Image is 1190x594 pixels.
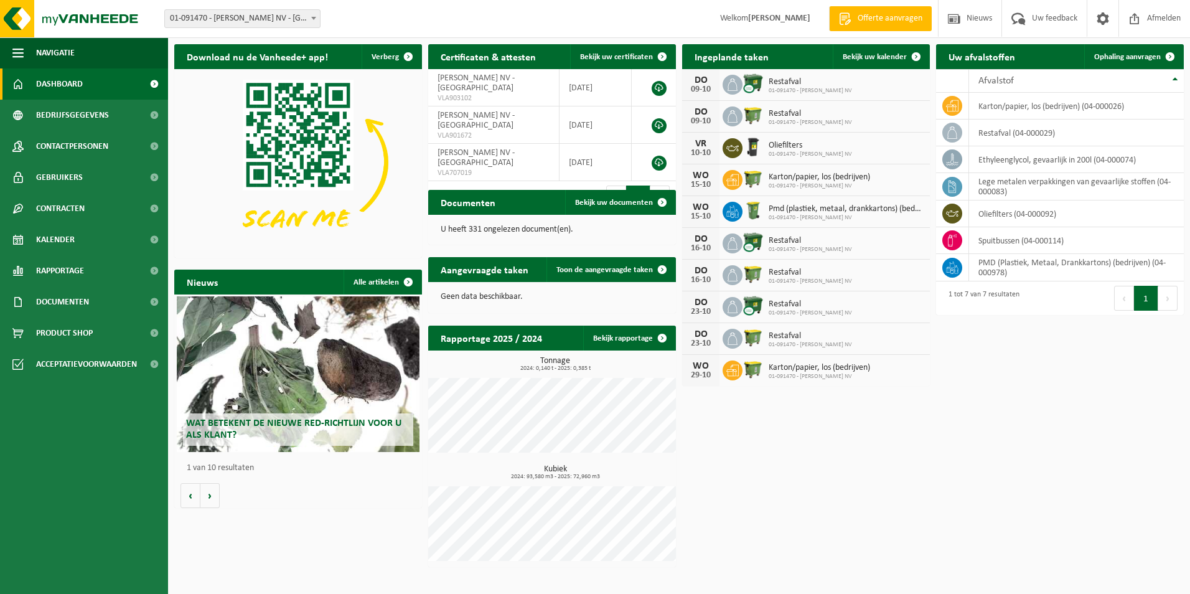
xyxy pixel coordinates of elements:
span: 2024: 0,140 t - 2025: 0,385 t [434,365,676,372]
span: Contactpersonen [36,131,108,162]
div: DO [688,329,713,339]
a: Alle artikelen [344,270,421,295]
span: Kalender [36,224,75,255]
span: 01-091470 - [PERSON_NAME] NV [769,182,870,190]
div: DO [688,298,713,308]
img: WB-1100-CU [743,295,764,316]
h2: Download nu de Vanheede+ app! [174,44,340,68]
p: Geen data beschikbaar. [441,293,663,301]
a: Bekijk uw documenten [565,190,675,215]
button: Vorige [180,483,200,508]
a: Wat betekent de nieuwe RED-richtlijn voor u als klant? [177,296,419,452]
div: 10-10 [688,149,713,158]
div: WO [688,171,713,181]
button: Volgende [200,483,220,508]
span: Gebruikers [36,162,83,193]
h2: Certificaten & attesten [428,44,548,68]
span: 01-091470 - [PERSON_NAME] NV [769,214,924,222]
span: 01-091470 - [PERSON_NAME] NV [769,151,852,158]
img: WB-1100-HPE-GN-50 [743,168,764,189]
h2: Nieuws [174,270,230,294]
img: Download de VHEPlus App [174,69,422,255]
span: Documenten [36,286,89,318]
span: 01-091470 - MYLLE H. NV - BELLEGEM [165,10,320,27]
span: 01-091470 - [PERSON_NAME] NV [769,87,852,95]
a: Toon de aangevraagde taken [546,257,675,282]
h3: Kubiek [434,465,676,480]
div: 15-10 [688,181,713,189]
div: 29-10 [688,371,713,380]
h2: Aangevraagde taken [428,257,541,281]
span: Acceptatievoorwaarden [36,349,137,380]
td: oliefilters (04-000092) [969,200,1184,227]
td: restafval (04-000029) [969,120,1184,146]
a: Bekijk uw certificaten [570,44,675,69]
span: Bedrijfsgegevens [36,100,109,131]
img: WB-1100-CU [743,73,764,94]
span: Afvalstof [978,76,1014,86]
img: WB-1100-HPE-GN-50 [743,359,764,380]
img: WB-1100-HPE-GN-50 [743,263,764,285]
span: Toon de aangevraagde taken [556,266,653,274]
button: Next [1158,286,1178,311]
td: ethyleenglycol, gevaarlijk in 200l (04-000074) [969,146,1184,173]
div: 09-10 [688,85,713,94]
span: Bekijk uw documenten [575,199,653,207]
div: 09-10 [688,117,713,126]
a: Ophaling aanvragen [1084,44,1183,69]
button: Verberg [362,44,421,69]
button: 1 [1134,286,1158,311]
a: Offerte aanvragen [829,6,932,31]
div: VR [688,139,713,149]
span: Restafval [769,331,852,341]
span: 01-091470 - MYLLE H. NV - BELLEGEM [164,9,321,28]
div: 23-10 [688,339,713,348]
div: 16-10 [688,244,713,253]
span: Oliefilters [769,141,852,151]
img: WB-1100-HPE-GN-50 [743,327,764,348]
p: 1 van 10 resultaten [187,464,416,473]
div: 23-10 [688,308,713,316]
a: Bekijk uw kalender [833,44,929,69]
div: 1 tot 7 van 7 resultaten [942,285,1019,312]
span: VLA901672 [438,131,550,141]
td: [DATE] [560,69,632,106]
strong: [PERSON_NAME] [748,14,810,23]
div: WO [688,361,713,371]
span: Restafval [769,236,852,246]
span: Product Shop [36,318,93,349]
span: Ophaling aanvragen [1094,53,1161,61]
a: Bekijk rapportage [583,326,675,351]
span: Restafval [769,299,852,309]
span: 01-091470 - [PERSON_NAME] NV [769,119,852,126]
span: Bekijk uw certificaten [580,53,653,61]
span: Karton/papier, los (bedrijven) [769,363,870,373]
div: DO [688,266,713,276]
td: lege metalen verpakkingen van gevaarlijke stoffen (04-000083) [969,173,1184,200]
td: [DATE] [560,144,632,181]
span: 01-091470 - [PERSON_NAME] NV [769,278,852,285]
span: 01-091470 - [PERSON_NAME] NV [769,341,852,349]
span: Offerte aanvragen [855,12,925,25]
span: [PERSON_NAME] NV - [GEOGRAPHIC_DATA] [438,148,515,167]
span: VLA903102 [438,93,550,103]
span: Karton/papier, los (bedrijven) [769,172,870,182]
span: Restafval [769,109,852,119]
span: Verberg [372,53,399,61]
span: [PERSON_NAME] NV - [GEOGRAPHIC_DATA] [438,73,515,93]
span: Navigatie [36,37,75,68]
span: Dashboard [36,68,83,100]
td: karton/papier, los (bedrijven) (04-000026) [969,93,1184,120]
span: Bekijk uw kalender [843,53,907,61]
h2: Ingeplande taken [682,44,781,68]
img: WB-0240-HPE-GN-50 [743,200,764,221]
span: [PERSON_NAME] NV - [GEOGRAPHIC_DATA] [438,111,515,130]
span: Contracten [36,193,85,224]
span: 01-091470 - [PERSON_NAME] NV [769,373,870,380]
span: Wat betekent de nieuwe RED-richtlijn voor u als klant? [186,418,401,440]
div: 16-10 [688,276,713,285]
img: WB-0240-HPE-BK-01 [743,136,764,158]
img: WB-1100-HPE-GN-50 [743,105,764,126]
div: DO [688,107,713,117]
h2: Rapportage 2025 / 2024 [428,326,555,350]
